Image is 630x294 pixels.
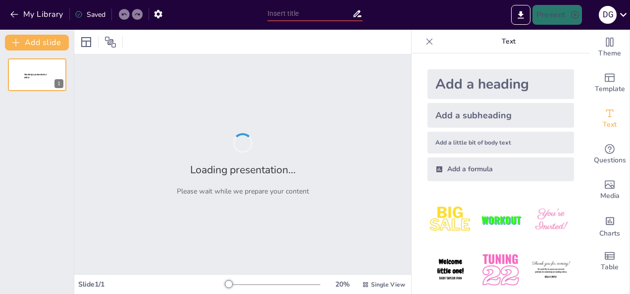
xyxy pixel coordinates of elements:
img: 1.jpeg [427,197,473,243]
img: 2.jpeg [477,197,524,243]
img: 4.jpeg [427,247,473,293]
div: Slide 1 / 1 [78,280,225,289]
span: Table [601,262,619,273]
div: Add a heading [427,69,574,99]
div: Layout [78,34,94,50]
div: 1 [54,79,63,88]
div: Add text boxes [590,101,630,137]
div: Change the overall theme [590,30,630,65]
span: Template [595,84,625,95]
div: 20 % [330,280,354,289]
span: Charts [599,228,620,239]
span: Single View [371,281,405,289]
button: Export to PowerPoint [511,5,530,25]
img: 5.jpeg [477,247,524,293]
button: d g [599,5,617,25]
button: Add slide [5,35,69,50]
div: Add a subheading [427,103,574,128]
span: Position [105,36,116,48]
button: Present [532,5,582,25]
span: Sendsteps presentation editor [24,73,47,79]
div: Add a formula [427,157,574,181]
div: Add charts and graphs [590,208,630,244]
span: Media [600,191,620,201]
p: Please wait while we prepare your content [177,187,309,196]
div: Add a table [590,244,630,279]
span: Text [603,119,617,130]
img: 6.jpeg [528,247,574,293]
div: Saved [75,10,105,19]
p: Text [437,30,580,53]
input: Insert title [267,6,352,21]
button: My Library [7,6,67,22]
div: 1 [8,58,66,91]
div: d g [599,6,617,24]
div: Add images, graphics, shapes or video [590,172,630,208]
div: Get real-time input from your audience [590,137,630,172]
img: 3.jpeg [528,197,574,243]
span: Theme [598,48,621,59]
h2: Loading presentation... [190,163,296,177]
div: Add a little bit of body text [427,132,574,153]
div: Add ready made slides [590,65,630,101]
span: Questions [594,155,626,166]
